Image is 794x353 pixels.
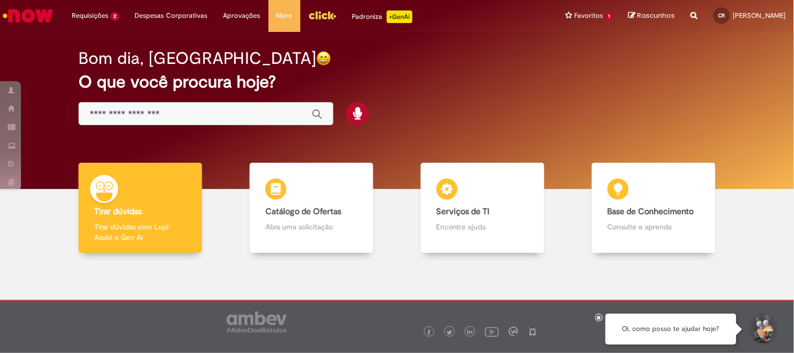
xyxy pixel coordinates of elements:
p: Encontre ajuda [437,222,529,232]
button: Iniciar Conversa de Suporte [747,314,778,345]
p: Abra uma solicitação [265,222,357,232]
a: Tirar dúvidas Tirar dúvidas com Lupi Assist e Gen Ai [55,163,226,253]
b: Base de Conhecimento [608,206,694,217]
span: Despesas Corporativas [135,10,208,21]
b: Serviços de TI [437,206,490,217]
span: 1 [605,12,613,21]
span: 2 [110,12,119,21]
img: logo_footer_naosei.png [528,327,538,336]
img: logo_footer_workplace.png [509,327,518,336]
span: Requisições [72,10,108,21]
span: Rascunhos [638,10,675,20]
img: happy-face.png [316,51,331,66]
h2: Bom dia, [GEOGRAPHIC_DATA] [79,49,316,68]
h2: O que você procura hoje? [79,73,715,91]
img: logo_footer_linkedin.png [467,329,473,336]
img: logo_footer_facebook.png [427,330,432,335]
a: Catálogo de Ofertas Abra uma solicitação [226,163,397,253]
p: +GenAi [387,10,412,23]
img: logo_footer_youtube.png [485,325,499,338]
span: CR [719,12,725,19]
b: Tirar dúvidas [94,206,142,217]
span: [PERSON_NAME] [733,11,786,20]
a: Serviços de TI Encontre ajuda [397,163,568,253]
img: logo_footer_ambev_rotulo_gray.png [227,312,287,333]
p: Tirar dúvidas com Lupi Assist e Gen Ai [94,222,186,242]
a: Base de Conhecimento Consulte e aprenda [568,163,739,253]
a: Rascunhos [629,11,675,21]
span: Aprovações [223,10,261,21]
img: logo_footer_twitter.png [447,330,452,335]
span: Favoritos [574,10,603,21]
div: Padroniza [352,10,412,23]
p: Consulte e aprenda [608,222,700,232]
b: Catálogo de Ofertas [265,206,341,217]
span: More [276,10,293,21]
div: Oi, como posso te ajudar hoje? [606,314,736,345]
img: ServiceNow [1,5,55,26]
img: click_logo_yellow_360x200.png [308,7,337,23]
